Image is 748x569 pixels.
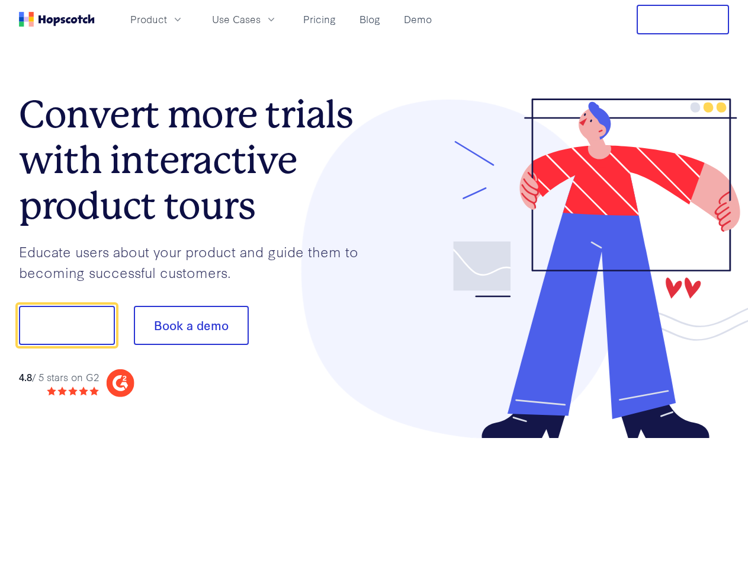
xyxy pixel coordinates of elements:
button: Free Trial [637,5,729,34]
button: Use Cases [205,9,284,29]
button: Show me! [19,306,115,345]
a: Demo [399,9,436,29]
strong: 4.8 [19,370,32,383]
button: Book a demo [134,306,249,345]
a: Home [19,12,95,27]
span: Use Cases [212,12,261,27]
h1: Convert more trials with interactive product tours [19,92,374,228]
p: Educate users about your product and guide them to becoming successful customers. [19,241,374,282]
a: Blog [355,9,385,29]
a: Pricing [298,9,341,29]
span: Product [130,12,167,27]
button: Product [123,9,191,29]
div: / 5 stars on G2 [19,370,99,385]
